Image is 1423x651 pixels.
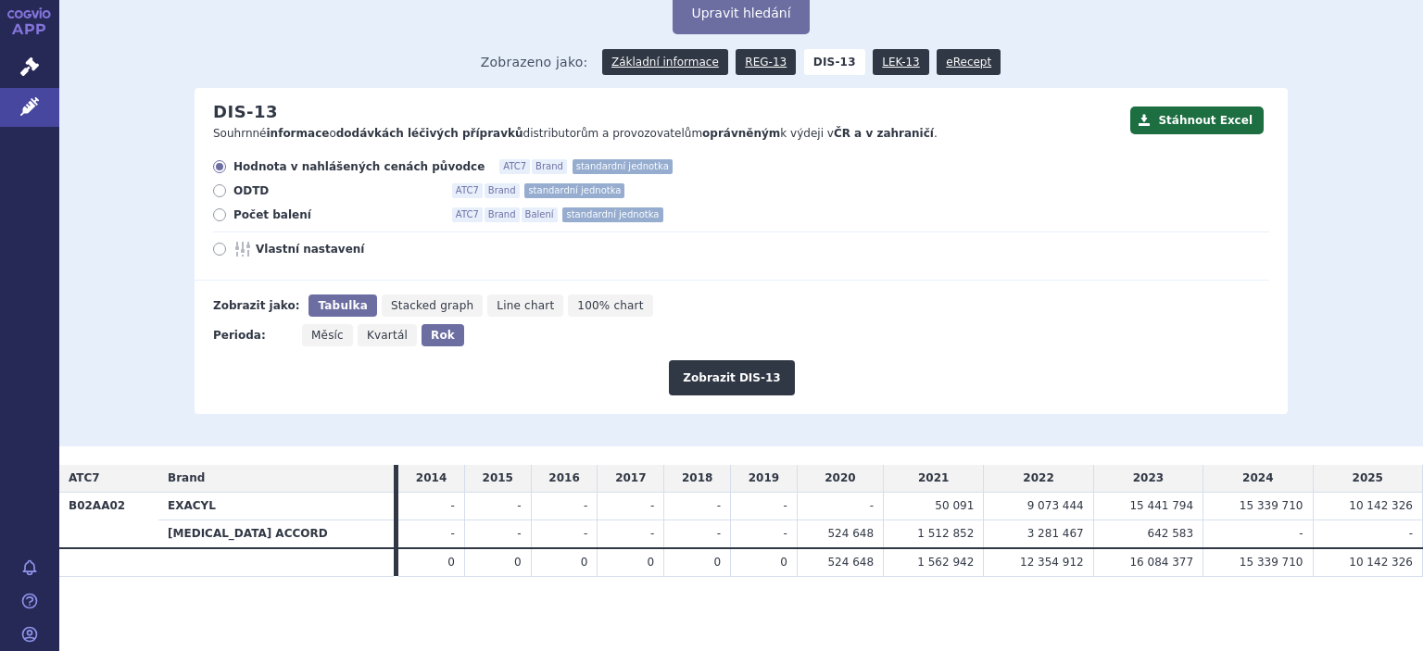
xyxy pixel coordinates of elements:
[485,183,520,198] span: Brand
[780,556,787,569] span: 0
[784,499,787,512] span: -
[158,493,394,520] th: EXACYL
[1020,556,1084,569] span: 12 354 912
[598,465,664,492] td: 2017
[827,556,874,569] span: 524 648
[1409,527,1413,540] span: -
[884,465,984,492] td: 2021
[648,556,655,569] span: 0
[834,127,934,140] strong: ČR a v zahraničí
[1027,499,1084,512] span: 9 073 444
[1313,465,1422,492] td: 2025
[937,49,1001,75] a: eRecept
[1240,499,1303,512] span: 15 339 710
[336,127,523,140] strong: dodávkách léčivých přípravků
[233,159,485,174] span: Hodnota v nahlášených cenách původce
[69,471,100,484] span: ATC7
[398,465,464,492] td: 2014
[497,299,554,312] span: Line chart
[917,556,974,569] span: 1 562 942
[602,49,728,75] a: Základní informace
[59,493,158,548] th: B02AA02
[522,207,558,222] span: Balení
[1240,556,1303,569] span: 15 339 710
[524,183,624,198] span: standardní jednotka
[917,527,974,540] span: 1 512 852
[873,49,928,75] a: LEK-13
[731,465,798,492] td: 2019
[717,499,721,512] span: -
[531,465,598,492] td: 2016
[452,183,483,198] span: ATC7
[1349,499,1413,512] span: 10 142 326
[267,127,330,140] strong: informace
[584,499,587,512] span: -
[367,329,408,342] span: Kvartál
[1349,556,1413,569] span: 10 142 326
[213,126,1121,142] p: Souhrnné o distributorům a provozovatelům k výdeji v .
[464,465,531,492] td: 2015
[158,520,394,547] th: [MEDICAL_DATA] ACCORD
[256,242,460,257] span: Vlastní nastavení
[784,527,787,540] span: -
[532,159,567,174] span: Brand
[650,527,654,540] span: -
[702,127,780,140] strong: oprávněným
[664,465,731,492] td: 2018
[1203,465,1313,492] td: 2024
[1129,556,1193,569] span: 16 084 377
[584,527,587,540] span: -
[1299,527,1303,540] span: -
[1148,527,1194,540] span: 642 583
[650,499,654,512] span: -
[485,207,520,222] span: Brand
[1129,499,1193,512] span: 15 441 794
[168,471,205,484] span: Brand
[481,49,588,75] span: Zobrazeno jako:
[804,49,865,75] strong: DIS-13
[213,294,299,317] div: Zobrazit jako:
[797,465,883,492] td: 2020
[717,527,721,540] span: -
[311,329,344,342] span: Měsíc
[447,556,455,569] span: 0
[233,183,437,198] span: ODTD
[984,465,1093,492] td: 2022
[318,299,367,312] span: Tabulka
[669,360,794,395] button: Zobrazit DIS-13
[935,499,974,512] span: 50 091
[514,556,522,569] span: 0
[391,299,473,312] span: Stacked graph
[517,499,521,512] span: -
[517,527,521,540] span: -
[499,159,530,174] span: ATC7
[581,556,588,569] span: 0
[573,159,673,174] span: standardní jednotka
[1130,106,1264,134] button: Stáhnout Excel
[562,207,662,222] span: standardní jednotka
[1093,465,1203,492] td: 2023
[451,499,455,512] span: -
[827,527,874,540] span: 524 648
[713,556,721,569] span: 0
[213,324,293,346] div: Perioda:
[431,329,455,342] span: Rok
[213,102,278,122] h2: DIS-13
[1027,527,1084,540] span: 3 281 467
[736,49,796,75] a: REG-13
[233,207,437,222] span: Počet balení
[577,299,643,312] span: 100% chart
[452,207,483,222] span: ATC7
[451,527,455,540] span: -
[870,499,874,512] span: -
